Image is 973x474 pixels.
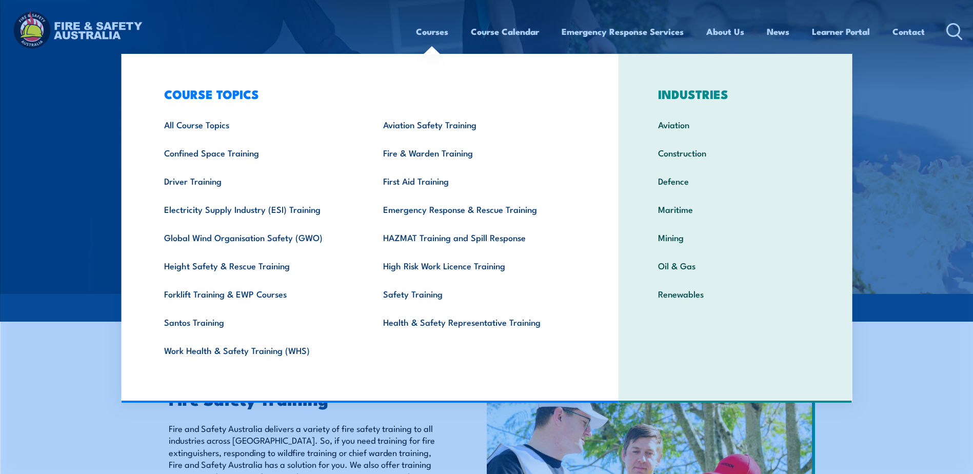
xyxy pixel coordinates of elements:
[642,223,828,251] a: Mining
[367,167,586,195] a: First Aid Training
[767,18,789,45] a: News
[642,110,828,139] a: Aviation
[148,195,367,223] a: Electricity Supply Industry (ESI) Training
[367,280,586,308] a: Safety Training
[642,139,828,167] a: Construction
[367,139,586,167] a: Fire & Warden Training
[148,336,367,364] a: Work Health & Safety Training (WHS)
[367,110,586,139] a: Aviation Safety Training
[148,308,367,336] a: Santos Training
[706,18,744,45] a: About Us
[642,167,828,195] a: Defence
[169,391,440,406] h2: Fire Safety Training
[148,251,367,280] a: Height Safety & Rescue Training
[471,18,539,45] a: Course Calendar
[642,280,828,308] a: Renewables
[148,139,367,167] a: Confined Space Training
[892,18,925,45] a: Contact
[562,18,684,45] a: Emergency Response Services
[812,18,870,45] a: Learner Portal
[642,195,828,223] a: Maritime
[148,87,586,101] h3: COURSE TOPICS
[642,87,828,101] h3: INDUSTRIES
[416,18,448,45] a: Courses
[367,251,586,280] a: High Risk Work Licence Training
[642,251,828,280] a: Oil & Gas
[148,110,367,139] a: All Course Topics
[367,308,586,336] a: Health & Safety Representative Training
[367,223,586,251] a: HAZMAT Training and Spill Response
[148,223,367,251] a: Global Wind Organisation Safety (GWO)
[148,280,367,308] a: Forklift Training & EWP Courses
[367,195,586,223] a: Emergency Response & Rescue Training
[148,167,367,195] a: Driver Training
